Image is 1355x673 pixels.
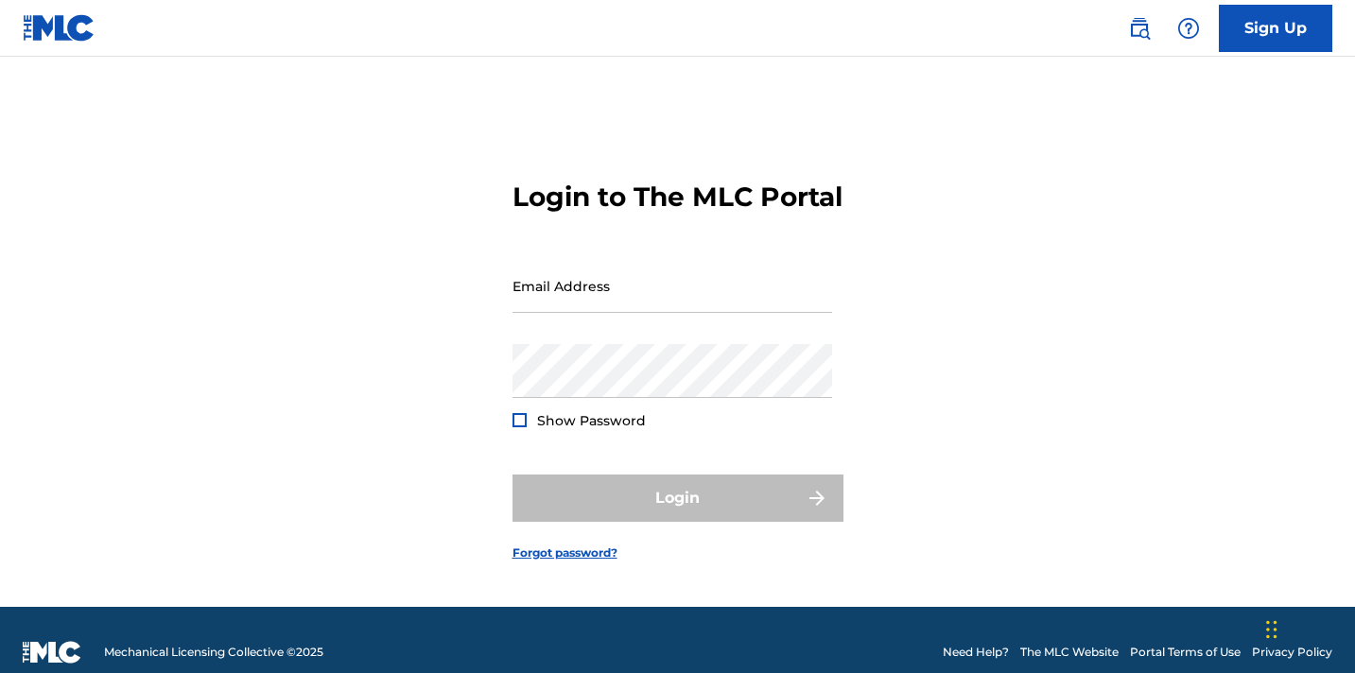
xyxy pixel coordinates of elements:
[512,181,843,214] h3: Login to The MLC Portal
[1260,582,1355,673] iframe: Chat Widget
[1130,644,1241,661] a: Portal Terms of Use
[23,14,96,42] img: MLC Logo
[1177,17,1200,40] img: help
[1120,9,1158,47] a: Public Search
[1170,9,1207,47] div: Help
[104,644,323,661] span: Mechanical Licensing Collective © 2025
[537,412,646,429] span: Show Password
[512,544,617,561] a: Forgot password?
[1266,601,1277,658] div: Drag
[1252,644,1332,661] a: Privacy Policy
[1219,5,1332,52] a: Sign Up
[1128,17,1151,40] img: search
[23,641,81,664] img: logo
[1020,644,1119,661] a: The MLC Website
[943,644,1009,661] a: Need Help?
